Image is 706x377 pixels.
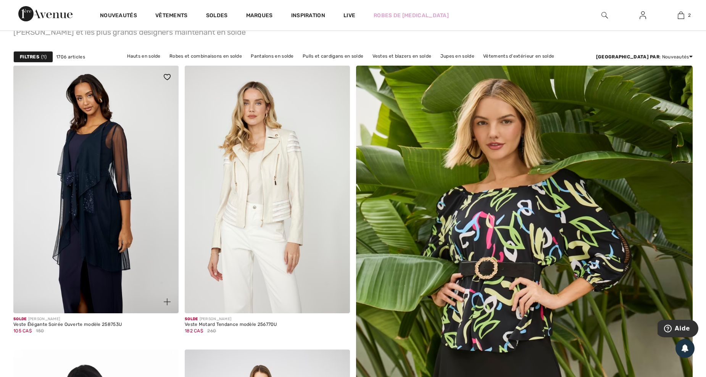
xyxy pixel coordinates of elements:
[662,11,700,20] a: 2
[247,51,297,61] a: Pantalons en solde
[18,6,73,21] img: 1ère Avenue
[164,74,171,80] img: heart_black_full.svg
[13,25,693,36] span: [PERSON_NAME] et les plus grands designers maintenant en solde
[13,322,122,327] div: Veste Élégante Soirée Ouverte modèle 258753U
[185,66,350,314] img: Veste Motard Tendance modèle 256770U. Blanc Cassé
[601,11,608,20] img: recherche
[185,328,203,333] span: 182 CA$
[291,12,325,20] span: Inspiration
[100,12,137,20] a: Nouveautés
[185,322,277,327] div: Veste Motard Tendance modèle 256770U
[13,316,122,322] div: [PERSON_NAME]
[164,298,171,305] img: plus_v2.svg
[374,11,449,19] a: Robes de [MEDICAL_DATA]
[343,11,355,19] a: Live
[206,12,228,20] a: Soldes
[56,53,85,60] span: 1706 articles
[369,51,435,61] a: Vestes et blazers en solde
[13,66,179,314] img: Veste Élégante Soirée Ouverte modèle 258753U. Marine
[41,53,47,60] span: 1
[299,51,367,61] a: Pulls et cardigans en solde
[36,327,44,334] span: 150
[688,12,691,19] span: 2
[640,11,646,20] img: Mes infos
[596,53,693,60] div: : Nouveautés
[633,11,652,20] a: Se connecter
[246,12,273,20] a: Marques
[166,51,246,61] a: Robes et combinaisons en solde
[123,51,164,61] a: Hauts en solde
[658,320,698,339] iframe: Ouvre un widget dans lequel vous pouvez trouver plus d’informations
[596,54,659,60] strong: [GEOGRAPHIC_DATA] par
[185,317,198,321] span: Solde
[207,327,216,334] span: 260
[155,12,188,20] a: Vêtements
[678,11,684,20] img: Mon panier
[479,51,558,61] a: Vêtements d'extérieur en solde
[13,328,32,333] span: 105 CA$
[20,53,39,60] strong: Filtres
[437,51,478,61] a: Jupes en solde
[13,317,27,321] span: Solde
[185,316,277,322] div: [PERSON_NAME]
